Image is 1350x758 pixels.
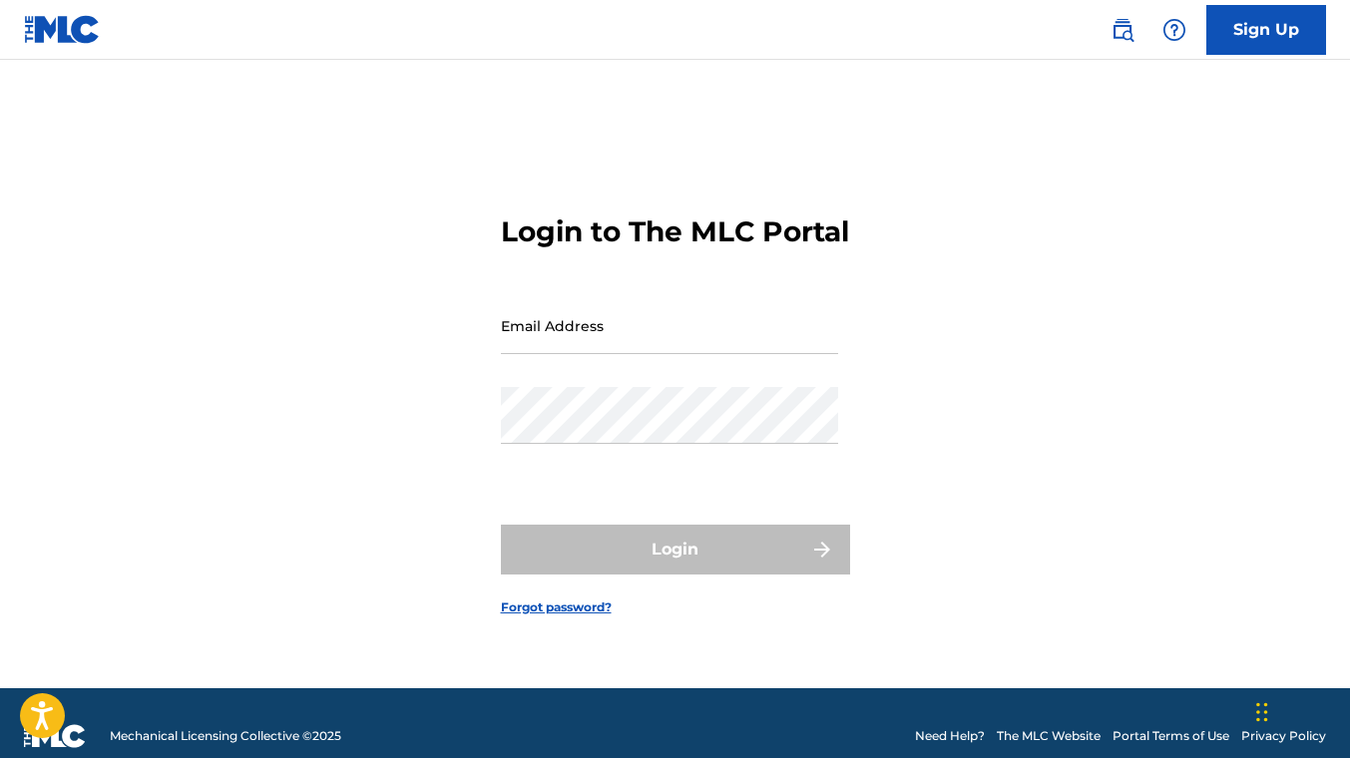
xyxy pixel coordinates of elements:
a: Sign Up [1206,5,1326,55]
a: Privacy Policy [1241,727,1326,745]
span: Mechanical Licensing Collective © 2025 [110,727,341,745]
img: search [1111,18,1134,42]
div: Help [1154,10,1194,50]
a: The MLC Website [997,727,1101,745]
div: Drag [1256,682,1268,742]
img: logo [24,724,86,748]
h3: Login to The MLC Portal [501,214,849,249]
a: Portal Terms of Use [1113,727,1229,745]
a: Public Search [1103,10,1142,50]
a: Forgot password? [501,598,612,616]
img: MLC Logo [24,15,101,44]
img: help [1162,18,1186,42]
iframe: Chat Widget [1250,662,1350,758]
a: Need Help? [915,727,985,745]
